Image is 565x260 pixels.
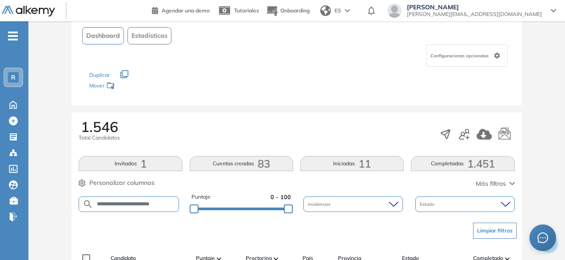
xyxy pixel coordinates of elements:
[81,120,118,134] span: 1.546
[505,257,509,260] img: [missing "en.ARROW_ALT" translation]
[473,223,517,239] button: Limpiar filtros
[89,178,155,188] span: Personalizar columnas
[415,196,515,212] div: Estado
[83,199,93,210] img: SEARCH_ALT
[280,7,310,14] span: Onboarding
[234,7,259,14] span: Tutoriales
[420,201,436,208] span: Estado
[79,134,120,142] span: Total Candidatos
[131,31,167,40] span: Estadísticas
[82,27,124,44] button: Dashboard
[308,201,332,208] span: Incidencias
[407,4,542,11] span: [PERSON_NAME]
[89,78,178,95] div: Mover
[411,156,514,171] button: Completadas1.451
[191,193,211,201] span: Puntaje
[407,11,542,18] span: [PERSON_NAME][EMAIL_ADDRESS][DOMAIN_NAME]
[190,156,293,171] button: Cuentas creadas83
[79,178,155,188] button: Personalizar columnas
[8,35,18,37] i: -
[334,7,341,15] span: ES
[79,156,182,171] button: Invitados1
[300,156,404,171] button: Iniciadas11
[426,44,508,67] div: Configuraciones opcionales
[476,179,506,188] span: Más filtros
[430,52,490,59] span: Configuraciones opcionales
[537,232,548,243] span: message
[11,74,16,81] span: R
[86,31,120,40] span: Dashboard
[2,6,55,17] img: Logo
[476,179,515,188] button: Más filtros
[266,1,310,20] button: Onboarding
[303,196,403,212] div: Incidencias
[152,4,210,15] a: Agendar una demo
[274,257,278,260] img: [missing "en.ARROW_ALT" translation]
[217,257,221,260] img: [missing "en.ARROW_ALT" translation]
[162,7,210,14] span: Agendar una demo
[345,9,350,12] img: arrow
[127,27,171,44] button: Estadísticas
[271,193,291,201] span: 0 - 100
[320,5,331,16] img: world
[89,72,110,78] span: Duplicar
